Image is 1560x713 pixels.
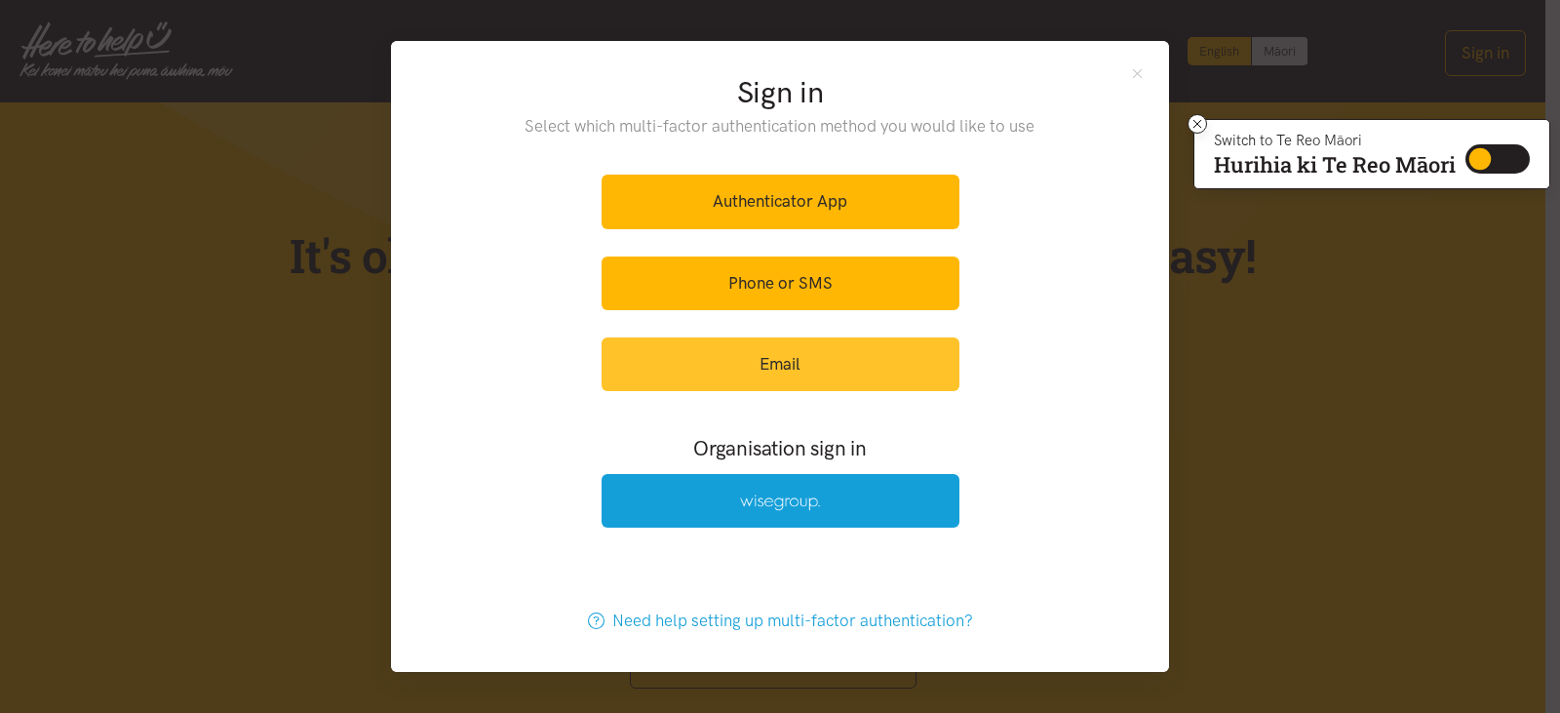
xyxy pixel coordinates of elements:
[1214,135,1456,146] p: Switch to Te Reo Māori
[548,434,1012,462] h3: Organisation sign in
[567,594,994,648] a: Need help setting up multi-factor authentication?
[486,113,1075,139] p: Select which multi-factor authentication method you would like to use
[740,495,820,511] img: Wise Group
[602,175,959,228] a: Authenticator App
[486,72,1075,113] h2: Sign in
[602,257,959,310] a: Phone or SMS
[1214,156,1456,174] p: Hurihia ki Te Reo Māori
[602,337,959,391] a: Email
[1129,64,1146,81] button: Close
